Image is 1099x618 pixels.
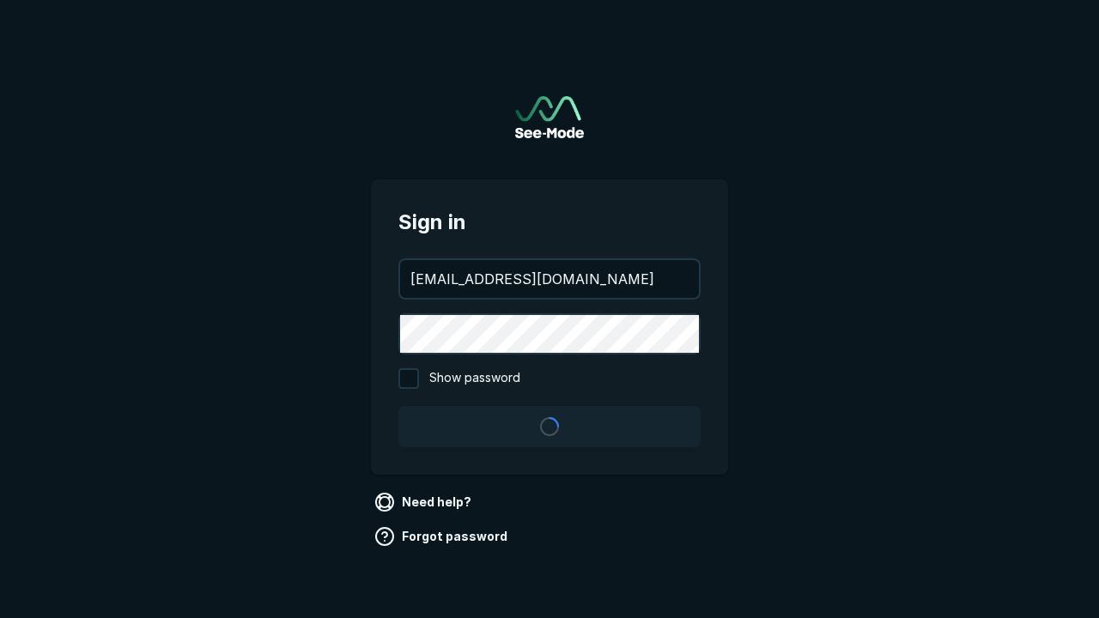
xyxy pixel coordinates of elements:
img: See-Mode Logo [515,96,584,138]
input: your@email.com [400,260,699,298]
span: Show password [429,368,520,389]
a: Go to sign in [515,96,584,138]
span: Sign in [398,207,701,238]
a: Forgot password [371,523,514,550]
a: Need help? [371,488,478,516]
